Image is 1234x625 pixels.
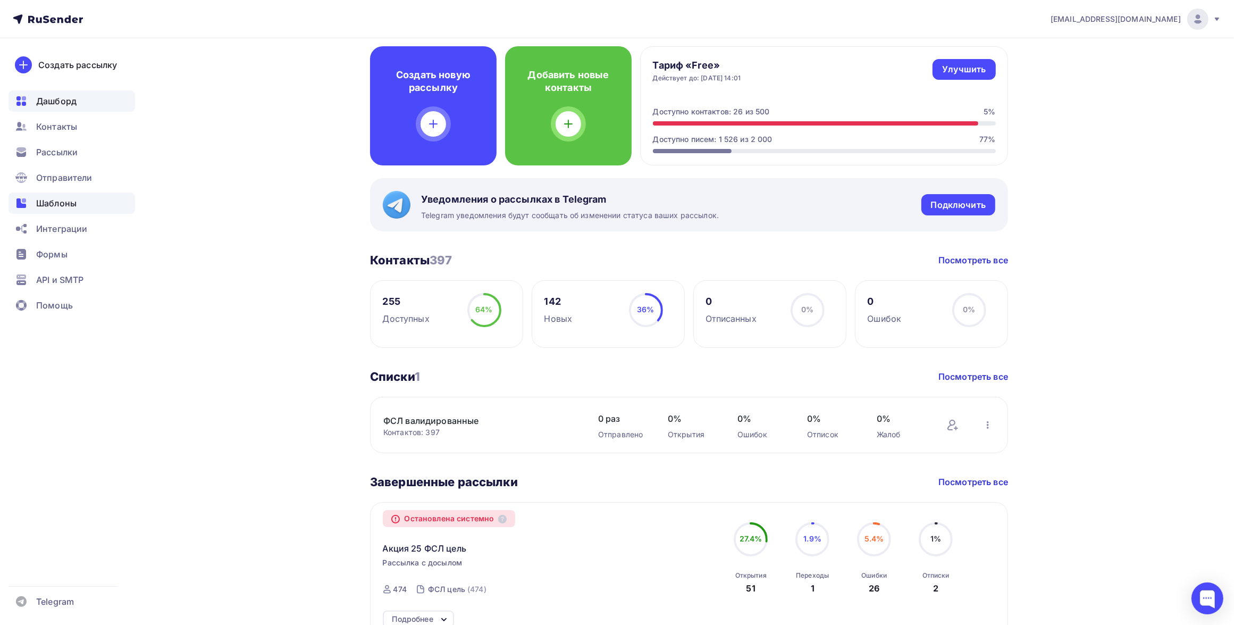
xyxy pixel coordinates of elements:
a: Дашборд [9,90,135,112]
span: 0% [877,412,925,425]
a: ФСЛ цель (474) [427,581,488,598]
div: ФСЛ цель [428,584,465,595]
span: Интеграции [36,222,87,235]
span: 5.4% [864,534,884,543]
span: 0% [801,305,813,314]
div: 255 [383,295,430,308]
span: Telegram уведомления будут сообщать об изменении статуса ваших рассылок. [421,210,719,221]
div: Открытия [735,571,767,580]
div: Доступно контактов: 26 из 500 [653,106,770,117]
span: 1 [415,370,420,384]
div: Ошибки [861,571,887,580]
h3: Контакты [370,253,452,268]
a: Контакты [9,116,135,137]
div: Ошибок [737,429,786,440]
div: Отправлено [598,429,647,440]
div: 51 [746,582,755,595]
span: 0% [668,412,716,425]
a: Посмотреть все [938,254,1008,266]
div: 0 [706,295,757,308]
div: 5% [984,106,995,117]
div: Доступно писем: 1 526 из 2 000 [653,134,773,145]
span: Акция 25 ФСЛ цель [383,542,466,555]
div: Подключить [931,199,986,211]
span: 0% [963,305,975,314]
span: Формы [36,248,68,261]
a: Посмотреть все [938,476,1008,488]
span: 1.9% [803,534,821,543]
span: Уведомления о рассылках в Telegram [421,193,719,206]
h3: Списки [370,369,420,384]
span: 0% [807,412,855,425]
a: Рассылки [9,141,135,163]
span: 0% [737,412,786,425]
div: 0 [868,295,902,308]
span: 27.4% [740,534,762,543]
span: [EMAIL_ADDRESS][DOMAIN_NAME] [1051,14,1181,24]
div: Отписок [807,429,855,440]
span: Рассылки [36,146,78,159]
div: Отписки [922,571,950,580]
div: Доступных [383,312,430,325]
div: Переходы [796,571,829,580]
span: 64% [475,305,492,314]
div: Новых [544,312,573,325]
div: Ошибок [868,312,902,325]
a: [EMAIL_ADDRESS][DOMAIN_NAME] [1051,9,1221,30]
h4: Добавить новые контакты [522,69,615,94]
a: Шаблоны [9,193,135,214]
div: Контактов: 397 [383,427,577,438]
div: 2 [933,582,938,595]
span: 397 [430,253,452,267]
span: 36% [637,305,654,314]
span: 0 раз [598,412,647,425]
div: Жалоб [877,429,925,440]
span: Рассылка с досылом [383,557,463,568]
span: Отправители [36,171,93,184]
div: 474 [393,584,407,595]
div: Улучшить [942,63,986,76]
span: Контакты [36,120,77,133]
a: Отправители [9,167,135,188]
span: 1% [930,534,941,543]
a: ФСЛ валидированные [383,414,564,427]
div: Отписанных [706,312,757,325]
div: 1 [811,582,815,595]
div: (474) [467,584,486,595]
div: 26 [869,582,879,595]
span: Помощь [36,299,73,312]
div: Создать рассылку [38,59,117,71]
span: API и SMTP [36,273,83,286]
a: Формы [9,244,135,265]
h4: Создать новую рассылку [387,69,480,94]
span: Дашборд [36,95,77,107]
span: Telegram [36,595,74,608]
a: Посмотреть все [938,370,1008,383]
div: Действует до: [DATE] 14:01 [653,74,741,82]
div: 77% [979,134,995,145]
div: 142 [544,295,573,308]
h3: Завершенные рассылки [370,474,518,489]
div: Открытия [668,429,716,440]
div: Остановлена системно [383,510,516,527]
span: Шаблоны [36,197,77,210]
h4: Тариф «Free» [653,59,741,72]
